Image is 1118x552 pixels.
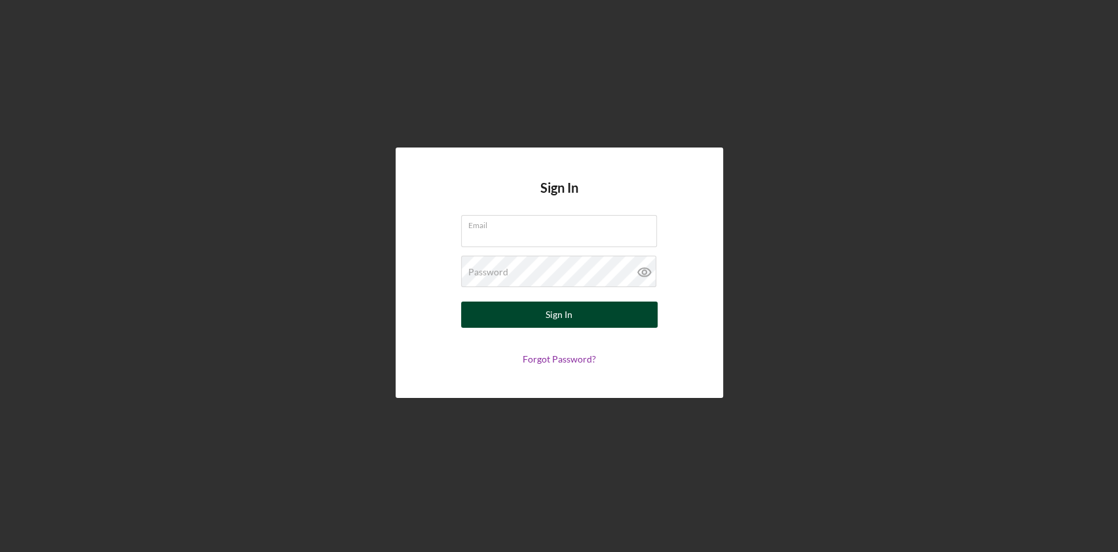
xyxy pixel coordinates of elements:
[546,302,572,328] div: Sign In
[523,353,596,365] a: Forgot Password?
[461,302,658,328] button: Sign In
[468,216,657,230] label: Email
[468,267,508,277] label: Password
[540,180,578,215] h4: Sign In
